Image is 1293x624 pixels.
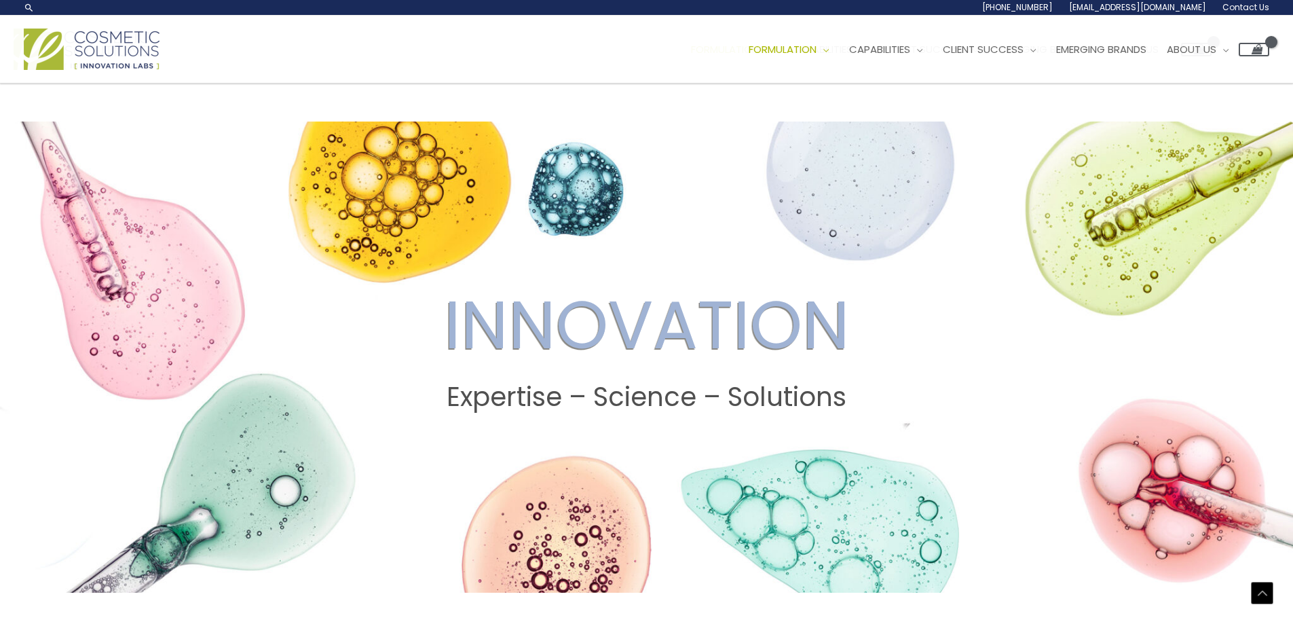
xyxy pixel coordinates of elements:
[943,42,1024,56] span: Client Success
[1222,1,1269,13] span: Contact Us
[1167,42,1216,56] span: About Us
[1157,29,1239,70] a: About Us
[749,42,817,56] span: Formulation
[1239,43,1269,56] a: View Shopping Cart, empty
[24,2,35,13] a: Search icon link
[849,42,910,56] span: Capabilities
[13,285,1280,365] h2: INNOVATION
[982,1,1053,13] span: [PHONE_NUMBER]
[1046,29,1157,70] a: Emerging Brands
[933,29,1046,70] a: Client Success
[738,29,839,70] a: Formulation
[839,29,933,70] a: Capabilities
[13,382,1280,413] h2: Expertise – Science – Solutions
[1056,42,1146,56] span: Emerging Brands
[24,29,160,70] img: Cosmetic Solutions Logo
[1069,1,1206,13] span: [EMAIL_ADDRESS][DOMAIN_NAME]
[728,29,1269,70] nav: Site Navigation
